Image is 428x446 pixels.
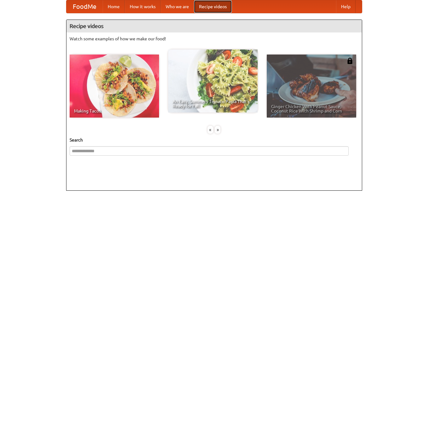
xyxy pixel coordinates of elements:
a: Who we are [161,0,194,13]
a: Making Tacos [70,55,159,118]
a: Home [103,0,125,13]
span: An Easy, Summery Tomato Pasta That's Ready for Fall [173,99,253,108]
h4: Recipe videos [66,20,362,32]
h5: Search [70,137,359,143]
a: FoodMe [66,0,103,13]
a: An Easy, Summery Tomato Pasta That's Ready for Fall [168,49,258,113]
span: Making Tacos [74,109,155,113]
a: Help [336,0,356,13]
p: Watch some examples of how we make our food! [70,36,359,42]
div: « [208,126,213,134]
a: How it works [125,0,161,13]
a: Recipe videos [194,0,232,13]
img: 483408.png [347,58,353,64]
div: » [215,126,220,134]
